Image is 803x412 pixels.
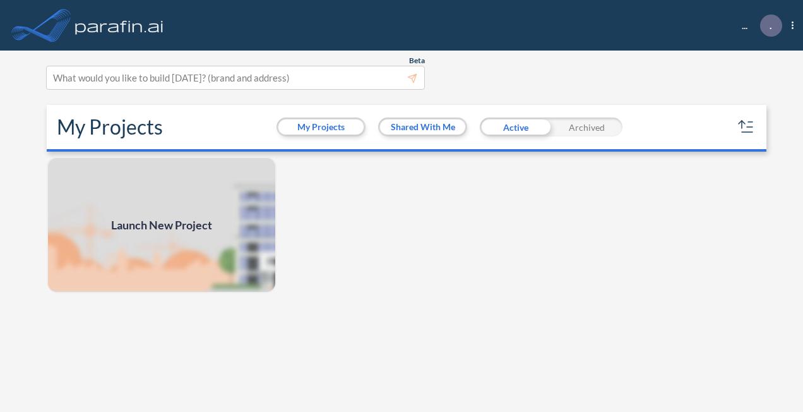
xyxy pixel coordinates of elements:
[551,118,622,136] div: Archived
[73,13,166,38] img: logo
[380,119,465,135] button: Shared With Me
[47,157,277,293] a: Launch New Project
[736,117,756,137] button: sort
[47,157,277,293] img: add
[278,119,364,135] button: My Projects
[111,217,212,234] span: Launch New Project
[409,56,425,66] span: Beta
[723,15,794,37] div: ...
[57,115,163,139] h2: My Projects
[480,118,551,136] div: Active
[770,20,772,31] p: .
